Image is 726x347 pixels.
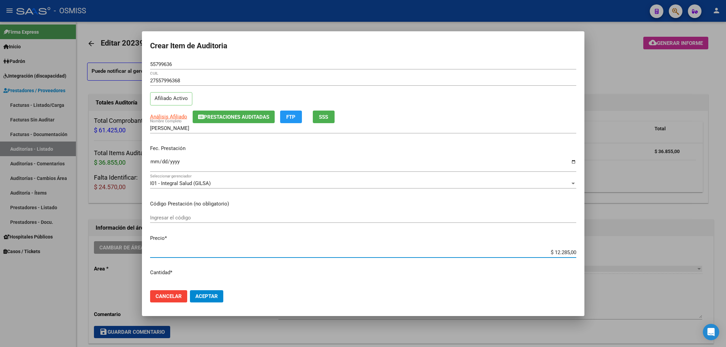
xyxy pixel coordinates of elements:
p: Fec. Prestación [150,145,576,152]
p: Código Prestación (no obligatorio) [150,200,576,208]
span: SSS [319,114,328,120]
p: Cantidad [150,269,576,277]
h2: Crear Item de Auditoria [150,39,576,52]
span: Prestaciones Auditadas [204,114,269,120]
span: Cancelar [156,293,182,299]
p: Precio [150,234,576,242]
button: Aceptar [190,290,223,302]
span: Aceptar [195,293,218,299]
button: SSS [313,111,335,123]
p: Afiliado Activo [150,92,192,105]
button: Prestaciones Auditadas [193,111,275,123]
span: Análisis Afiliado [150,114,187,120]
span: I01 - Integral Salud (GILSA) [150,180,211,186]
button: Cancelar [150,290,187,302]
button: FTP [280,111,302,123]
span: FTP [286,114,295,120]
div: Open Intercom Messenger [703,324,719,340]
